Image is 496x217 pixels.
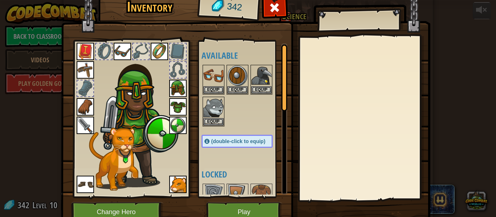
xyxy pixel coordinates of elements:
[114,43,131,60] img: portrait.png
[100,54,178,187] img: female.png
[227,184,248,205] img: portrait.png
[251,184,272,205] img: portrait.png
[77,176,94,193] img: portrait.png
[251,66,272,86] img: portrait.png
[211,138,265,144] span: (double-click to equip)
[203,118,224,126] button: Equip
[251,86,272,94] button: Equip
[202,170,287,179] h4: Locked
[169,98,187,116] img: portrait.png
[227,86,248,94] button: Equip
[89,128,138,191] img: cougar-paper-dolls.png
[169,117,187,134] img: portrait.png
[77,117,94,134] img: portrait.png
[151,43,168,60] img: portrait.png
[169,80,187,97] img: portrait.png
[77,98,94,116] img: portrait.png
[203,97,224,118] img: portrait.png
[203,66,224,86] img: portrait.png
[202,51,287,60] h4: Available
[227,66,248,86] img: portrait.png
[77,43,94,60] img: portrait.png
[203,86,224,94] button: Equip
[203,184,224,205] img: portrait.png
[169,176,187,193] img: portrait.png
[77,61,94,79] img: portrait.png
